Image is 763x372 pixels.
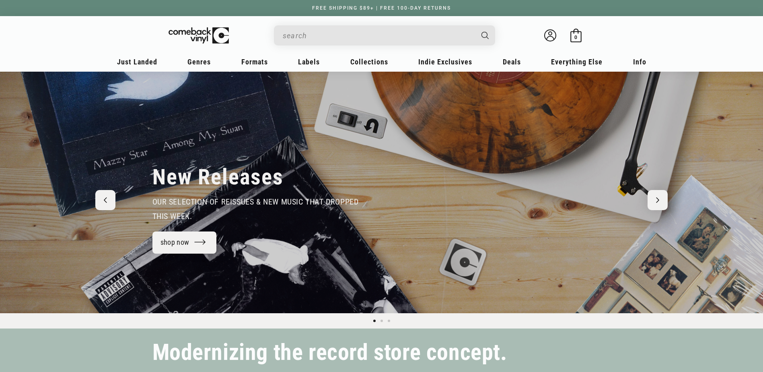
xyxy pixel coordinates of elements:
[152,231,217,254] a: shop now
[152,343,507,362] h2: Modernizing the record store concept.
[187,58,211,66] span: Genres
[95,190,115,210] button: Previous slide
[350,58,388,66] span: Collections
[633,58,646,66] span: Info
[385,317,393,324] button: Load slide 3 of 3
[283,27,473,44] input: search
[551,58,603,66] span: Everything Else
[378,317,385,324] button: Load slide 2 of 3
[648,190,668,210] button: Next slide
[117,58,157,66] span: Just Landed
[241,58,268,66] span: Formats
[418,58,472,66] span: Indie Exclusives
[274,25,495,45] div: Search
[152,197,359,221] span: our selection of reissues & new music that dropped this week.
[574,34,577,40] span: 0
[152,164,284,190] h2: New Releases
[371,317,378,324] button: Load slide 1 of 3
[474,25,496,45] button: Search
[304,5,459,11] a: FREE SHIPPING $89+ | FREE 100-DAY RETURNS
[298,58,320,66] span: Labels
[503,58,521,66] span: Deals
